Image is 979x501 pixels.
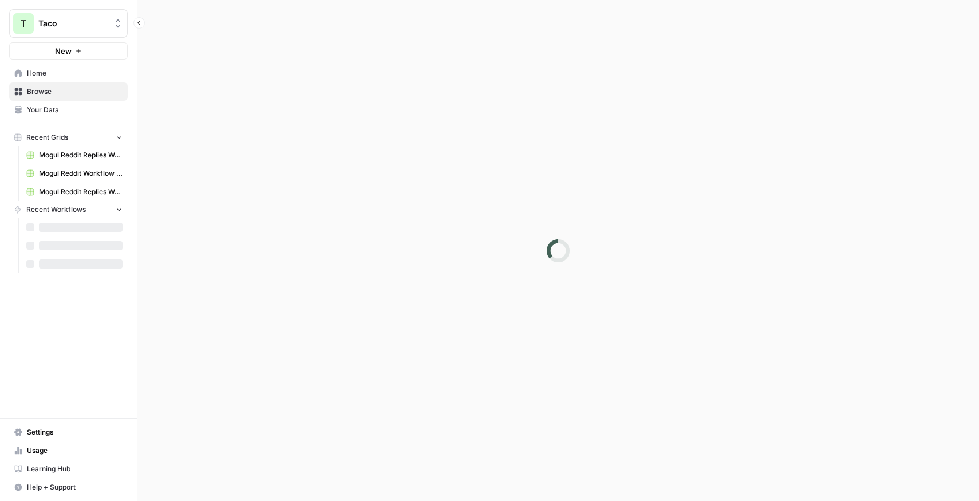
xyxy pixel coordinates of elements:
[27,105,123,115] span: Your Data
[26,132,68,143] span: Recent Grids
[9,460,128,478] a: Learning Hub
[9,42,128,60] button: New
[21,183,128,201] a: Mogul Reddit Replies Workflow Grid (1)
[27,86,123,97] span: Browse
[9,129,128,146] button: Recent Grids
[27,482,123,492] span: Help + Support
[9,9,128,38] button: Workspace: Taco
[21,146,128,164] a: Mogul Reddit Replies Workflow Grid
[27,427,123,437] span: Settings
[55,45,72,57] span: New
[39,187,123,197] span: Mogul Reddit Replies Workflow Grid (1)
[9,478,128,496] button: Help + Support
[9,201,128,218] button: Recent Workflows
[9,82,128,101] a: Browse
[39,168,123,179] span: Mogul Reddit Workflow Grid (1)
[39,150,123,160] span: Mogul Reddit Replies Workflow Grid
[27,445,123,456] span: Usage
[38,18,108,29] span: Taco
[9,441,128,460] a: Usage
[21,164,128,183] a: Mogul Reddit Workflow Grid (1)
[27,68,123,78] span: Home
[26,204,86,215] span: Recent Workflows
[21,17,26,30] span: T
[27,464,123,474] span: Learning Hub
[9,101,128,119] a: Your Data
[9,423,128,441] a: Settings
[9,64,128,82] a: Home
